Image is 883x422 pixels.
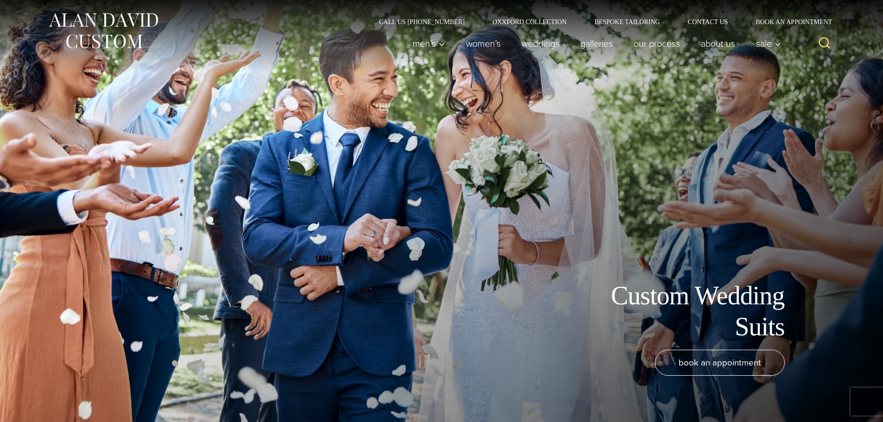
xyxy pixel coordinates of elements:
[365,19,836,25] nav: Secondary Navigation
[623,34,690,53] a: Our Process
[570,34,623,53] a: Galleries
[690,34,745,53] a: About Us
[580,19,673,25] a: Bespoke Tailoring
[756,39,781,48] span: Sale
[742,19,835,25] a: Book an Appointment
[48,10,159,51] img: Alan David Custom
[455,34,511,53] a: Women’s
[674,19,742,25] a: Contact Us
[478,19,580,25] a: Oxxford Collection
[576,280,785,342] h1: Custom Wedding Suits
[813,32,836,55] button: View Search Form
[511,34,570,53] a: weddings
[655,350,785,376] a: book an appointment
[365,19,479,25] a: Call Us [PHONE_NUMBER]
[679,356,761,369] span: book an appointment
[413,39,445,48] span: Men’s
[402,34,786,53] nav: Primary Navigation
